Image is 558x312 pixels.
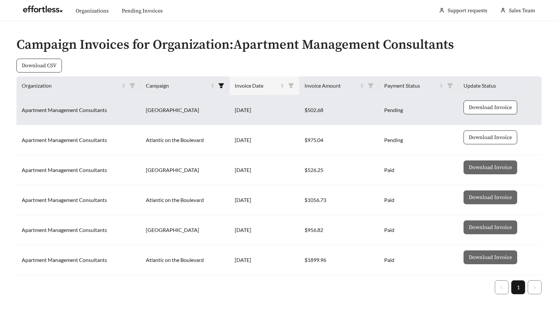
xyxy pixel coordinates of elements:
button: Download CSV [16,59,62,72]
td: [DATE] [229,125,299,155]
td: [GEOGRAPHIC_DATA] [141,95,229,125]
td: $502.68 [299,95,379,125]
td: [GEOGRAPHIC_DATA] [141,215,229,245]
span: Invoice Amount [305,82,359,90]
td: Pending [379,95,458,125]
td: Apartment Management Consultants [16,155,141,185]
td: Atlantic on the Boulevard [141,185,229,215]
span: filter [444,80,456,91]
td: [DATE] [229,215,299,245]
span: Invoice Date [235,82,279,90]
span: filter [368,83,374,89]
td: Apartment Management Consultants [16,215,141,245]
td: $1899.96 [299,245,379,275]
a: 1 [512,281,525,294]
span: filter [218,83,224,89]
span: Download CSV [22,62,57,70]
td: Apartment Management Consultants [16,95,141,125]
td: Apartment Management Consultants [16,245,141,275]
td: $526.25 [299,155,379,185]
button: right [528,280,542,294]
a: Pending Invoices [122,8,163,14]
span: filter [127,80,138,91]
li: Next Page [528,280,542,294]
span: Campaign [146,82,209,90]
li: Previous Page [495,280,509,294]
button: Download Invoice [464,250,517,264]
span: Payment Status [384,82,438,90]
button: Download Invoice [464,190,517,204]
td: [DATE] [229,95,299,125]
span: Download Invoice [469,103,512,111]
td: [GEOGRAPHIC_DATA] [141,155,229,185]
td: Apartment Management Consultants [16,125,141,155]
td: Paid [379,185,458,215]
button: Download Invoice [464,100,517,114]
span: right [533,286,537,290]
td: $956.82 [299,215,379,245]
td: Atlantic on the Boulevard [141,125,229,155]
td: Atlantic on the Boulevard [141,245,229,275]
span: filter [129,83,135,89]
button: Download Invoice [464,160,517,174]
button: Download Invoice [464,220,517,234]
span: filter [216,80,227,91]
td: Pending [379,125,458,155]
td: Apartment Management Consultants [16,185,141,215]
span: filter [285,80,297,91]
td: [DATE] [229,245,299,275]
td: [DATE] [229,155,299,185]
span: filter [447,83,453,89]
td: [DATE] [229,185,299,215]
span: Organization [22,82,120,90]
td: $975.04 [299,125,379,155]
button: Download Invoice [464,130,517,144]
td: Paid [379,215,458,245]
td: Paid [379,245,458,275]
span: Download Invoice [469,133,512,141]
li: 1 [511,280,525,294]
span: Sales Team [509,7,535,14]
span: left [500,286,504,290]
h2: Campaign Invoices for Organization: Apartment Management Consultants [16,38,542,52]
a: Organizations [76,8,109,14]
button: left [495,280,509,294]
td: $1056.73 [299,185,379,215]
td: Paid [379,155,458,185]
a: Support requests [448,7,487,14]
span: filter [288,83,294,89]
span: filter [365,80,376,91]
th: Update Status [458,76,542,95]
